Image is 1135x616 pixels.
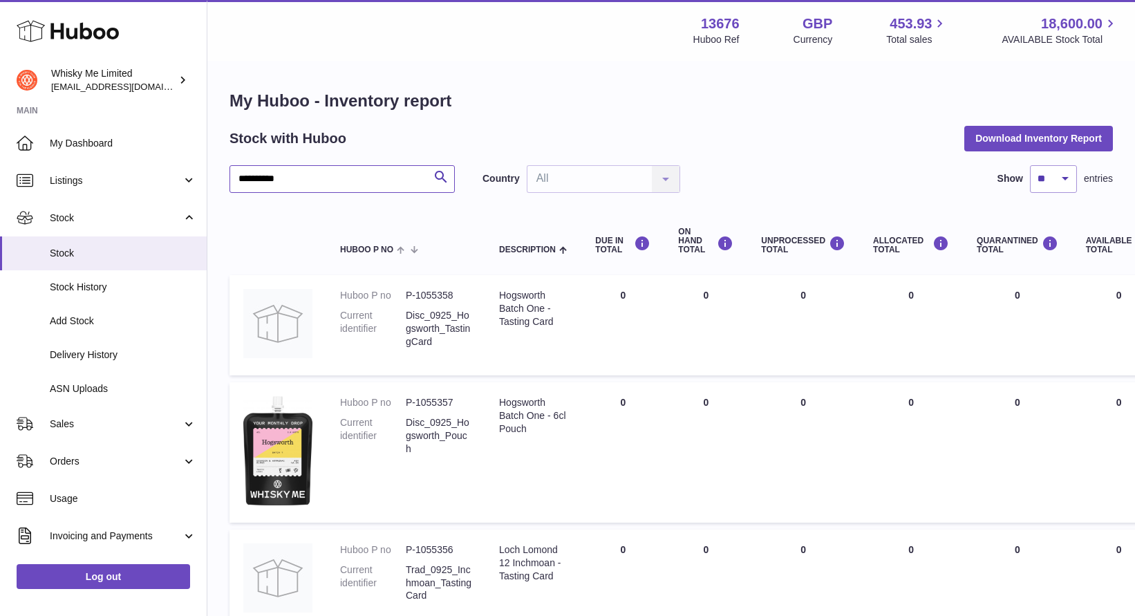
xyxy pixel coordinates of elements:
[499,543,567,583] div: Loch Lomond 12 Inchmoan - Tasting Card
[243,289,312,358] img: product image
[997,172,1023,185] label: Show
[747,275,859,375] td: 0
[678,227,733,255] div: ON HAND Total
[1015,290,1020,301] span: 0
[50,212,182,225] span: Stock
[340,563,406,603] dt: Current identifier
[873,236,949,254] div: ALLOCATED Total
[406,396,471,409] dd: P-1055357
[51,67,176,93] div: Whisky Me Limited
[406,309,471,348] dd: Disc_0925_Hogsworth_TastingCard
[1015,544,1020,555] span: 0
[50,492,196,505] span: Usage
[890,15,932,33] span: 453.93
[1002,15,1118,46] a: 18,600.00 AVAILABLE Stock Total
[499,245,556,254] span: Description
[406,289,471,302] dd: P-1055358
[50,382,196,395] span: ASN Uploads
[859,275,963,375] td: 0
[1002,33,1118,46] span: AVAILABLE Stock Total
[50,174,182,187] span: Listings
[1084,172,1113,185] span: entries
[886,33,948,46] span: Total sales
[964,126,1113,151] button: Download Inventory Report
[340,416,406,456] dt: Current identifier
[340,543,406,557] dt: Huboo P no
[340,309,406,348] dt: Current identifier
[17,70,37,91] img: orders@whiskyshop.com
[747,382,859,523] td: 0
[581,382,664,523] td: 0
[859,382,963,523] td: 0
[340,396,406,409] dt: Huboo P no
[51,81,203,92] span: [EMAIL_ADDRESS][DOMAIN_NAME]
[499,396,567,436] div: Hogsworth Batch One - 6cl Pouch
[50,530,182,543] span: Invoicing and Payments
[406,563,471,603] dd: Trad_0925_Inchmoan_TastingCard
[406,543,471,557] dd: P-1055356
[1015,397,1020,408] span: 0
[50,418,182,431] span: Sales
[1041,15,1103,33] span: 18,600.00
[17,564,190,589] a: Log out
[340,245,393,254] span: Huboo P no
[499,289,567,328] div: Hogsworth Batch One - Tasting Card
[50,247,196,260] span: Stock
[581,275,664,375] td: 0
[50,315,196,328] span: Add Stock
[50,281,196,294] span: Stock History
[761,236,845,254] div: UNPROCESSED Total
[803,15,832,33] strong: GBP
[693,33,740,46] div: Huboo Ref
[406,416,471,456] dd: Disc_0925_Hogsworth_Pouch
[340,289,406,302] dt: Huboo P no
[50,137,196,150] span: My Dashboard
[794,33,833,46] div: Currency
[886,15,948,46] a: 453.93 Total sales
[50,455,182,468] span: Orders
[243,543,312,613] img: product image
[50,348,196,362] span: Delivery History
[229,129,346,148] h2: Stock with Huboo
[977,236,1058,254] div: QUARANTINED Total
[664,275,747,375] td: 0
[482,172,520,185] label: Country
[595,236,650,254] div: DUE IN TOTAL
[701,15,740,33] strong: 13676
[243,396,312,505] img: product image
[664,382,747,523] td: 0
[229,90,1113,112] h1: My Huboo - Inventory report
